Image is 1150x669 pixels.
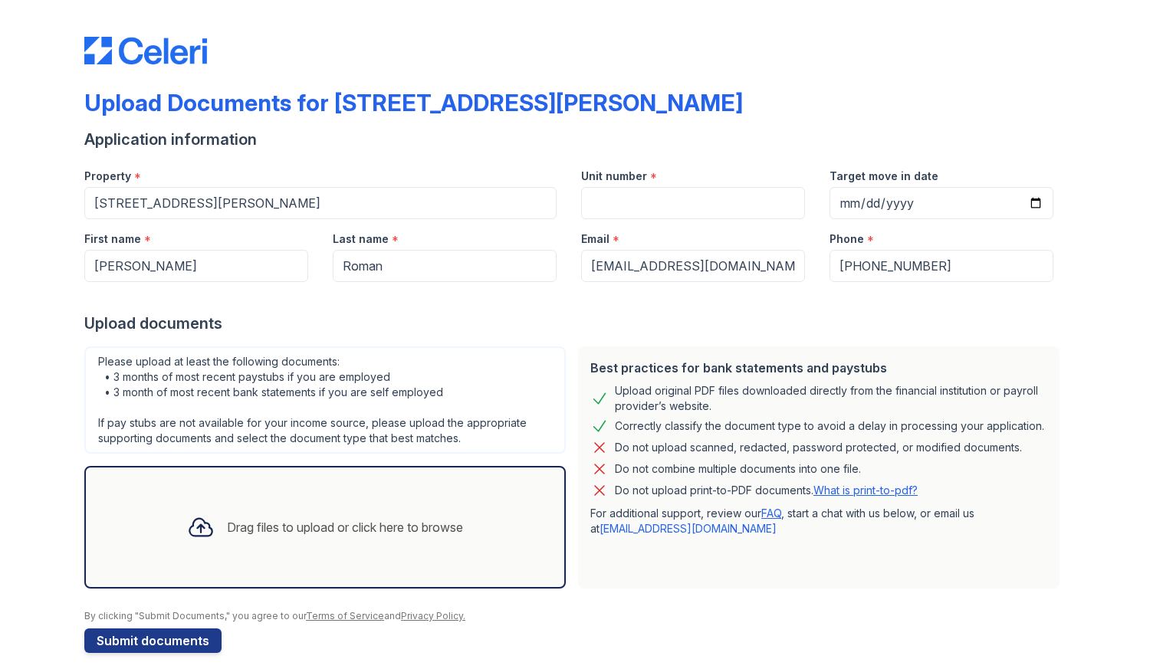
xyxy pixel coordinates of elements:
[615,438,1022,457] div: Do not upload scanned, redacted, password protected, or modified documents.
[581,231,609,247] label: Email
[600,522,777,535] a: [EMAIL_ADDRESS][DOMAIN_NAME]
[761,507,781,520] a: FAQ
[830,169,938,184] label: Target move in date
[615,460,861,478] div: Do not combine multiple documents into one file.
[401,610,465,621] a: Privacy Policy.
[333,231,389,247] label: Last name
[84,169,131,184] label: Property
[84,231,141,247] label: First name
[227,518,463,536] div: Drag files to upload or click here to browse
[590,506,1047,536] p: For additional support, review our , start a chat with us below, or email us at
[84,89,743,116] div: Upload Documents for [STREET_ADDRESS][PERSON_NAME]
[84,129,1066,150] div: Application information
[615,483,918,498] p: Do not upload print-to-PDF documents.
[615,417,1044,435] div: Correctly classify the document type to avoid a delay in processing your application.
[830,231,864,247] label: Phone
[84,37,207,64] img: CE_Logo_Blue-a8612792a0a2168367f1c8372b55b34899dd931a85d93a1a3d3e32e68fde9ad4.png
[615,383,1047,414] div: Upload original PDF files downloaded directly from the financial institution or payroll provider’...
[84,610,1066,622] div: By clicking "Submit Documents," you agree to our and
[813,484,918,497] a: What is print-to-pdf?
[306,610,384,621] a: Terms of Service
[84,628,222,653] button: Submit documents
[84,313,1066,334] div: Upload documents
[84,346,566,454] div: Please upload at least the following documents: • 3 months of most recent paystubs if you are emp...
[590,359,1047,377] div: Best practices for bank statements and paystubs
[581,169,647,184] label: Unit number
